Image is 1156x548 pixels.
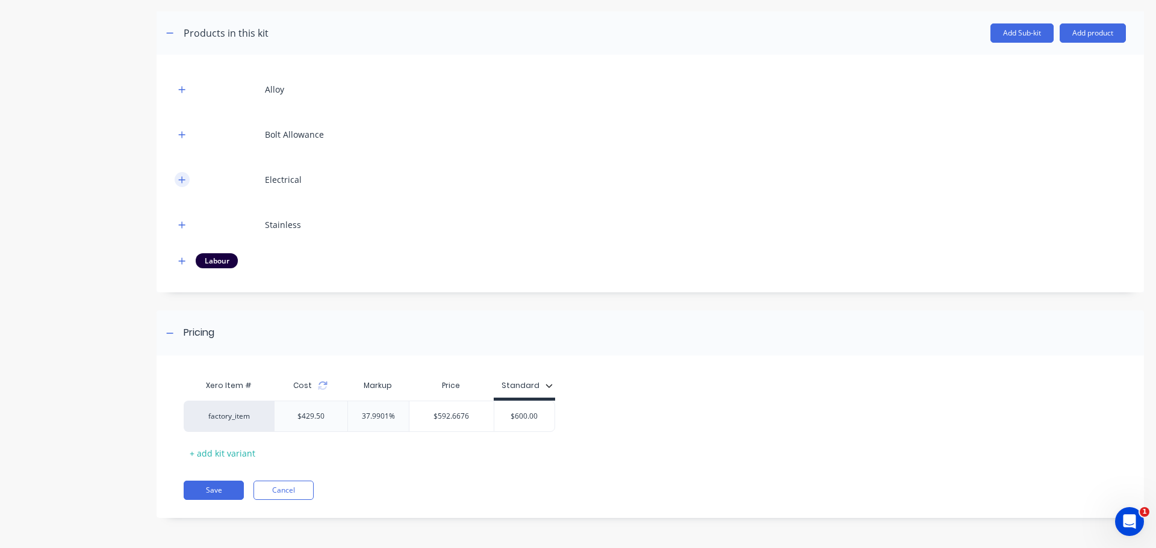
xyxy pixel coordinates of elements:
span: Cost [293,380,312,391]
div: Cost [274,374,347,398]
div: Pricing [184,325,214,340]
div: factory_item [196,411,263,422]
div: Electrical [265,173,302,186]
div: + add kit variant [184,444,261,463]
button: Save [184,481,244,500]
div: Price [409,374,494,398]
button: Standard [496,377,559,395]
div: Xero Item # [184,374,274,398]
button: Add product [1060,23,1126,43]
div: Standard [502,380,539,391]
div: Alloy [265,83,284,96]
div: Markup [347,374,409,398]
iframe: Intercom live chat [1115,507,1144,536]
div: Labour [196,253,238,268]
div: $592.6676 [409,401,494,431]
div: $600.00 [494,401,555,431]
span: 1 [1140,507,1149,517]
div: Stainless [265,218,301,231]
div: 37.9901% [348,401,409,431]
button: Cancel [253,481,314,500]
button: Add Sub-kit [990,23,1054,43]
div: $429.50 [288,401,334,431]
div: Products in this kit [184,26,269,40]
div: factory_item$429.5037.9901%$592.6676$600.00 [184,401,555,432]
div: Bolt Allowance [265,128,324,141]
